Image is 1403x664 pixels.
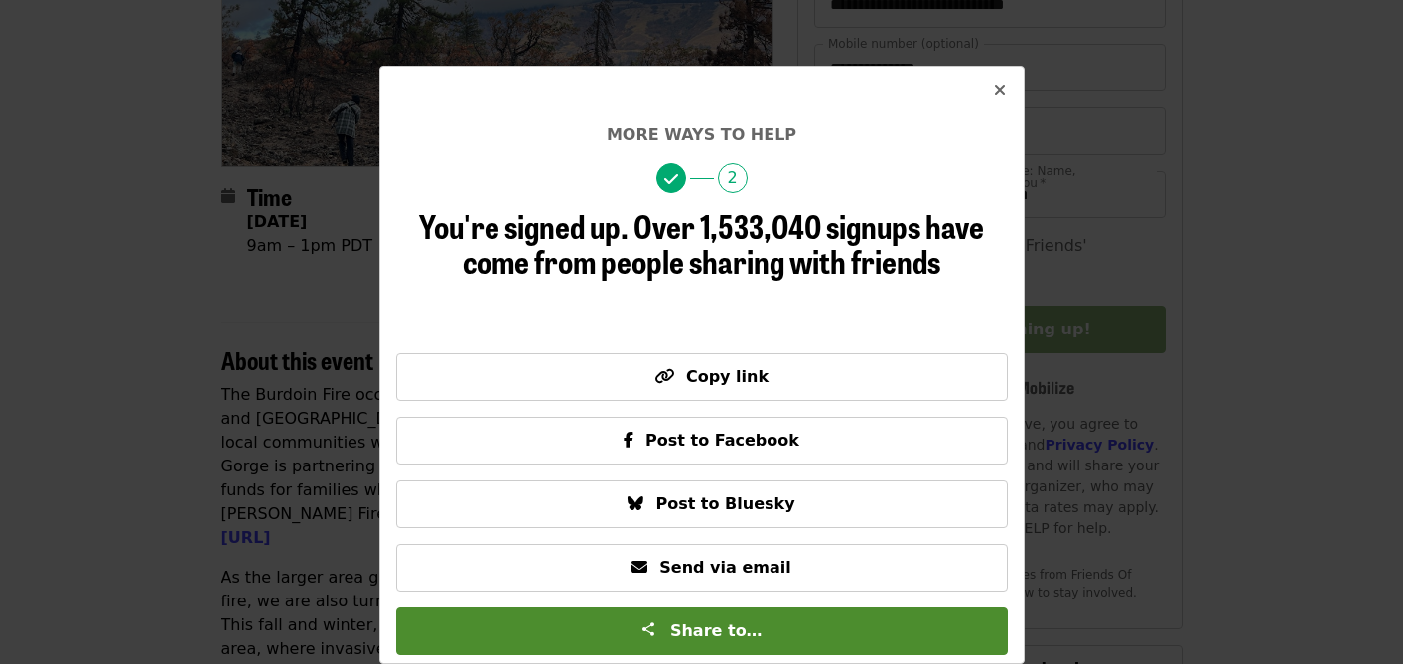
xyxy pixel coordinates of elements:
span: Share to… [670,621,763,640]
i: times icon [994,81,1006,100]
i: link icon [654,367,674,386]
img: Share [640,621,656,637]
i: envelope icon [631,558,647,577]
span: Send via email [659,558,790,577]
button: Copy link [396,353,1008,401]
button: Post to Facebook [396,417,1008,465]
button: Close [976,67,1024,115]
span: More ways to help [607,125,796,144]
i: check icon [664,170,678,189]
i: facebook-f icon [624,431,633,450]
span: 2 [718,163,748,193]
span: Over 1,533,040 signups have come from people sharing with friends [463,202,984,284]
span: Post to Bluesky [655,494,794,513]
button: Post to Bluesky [396,480,1008,528]
span: You're signed up. [419,202,629,249]
i: bluesky icon [628,494,643,513]
button: Send via email [396,544,1008,592]
button: Share to… [396,607,1008,655]
span: Post to Facebook [645,431,799,450]
span: Copy link [686,367,769,386]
